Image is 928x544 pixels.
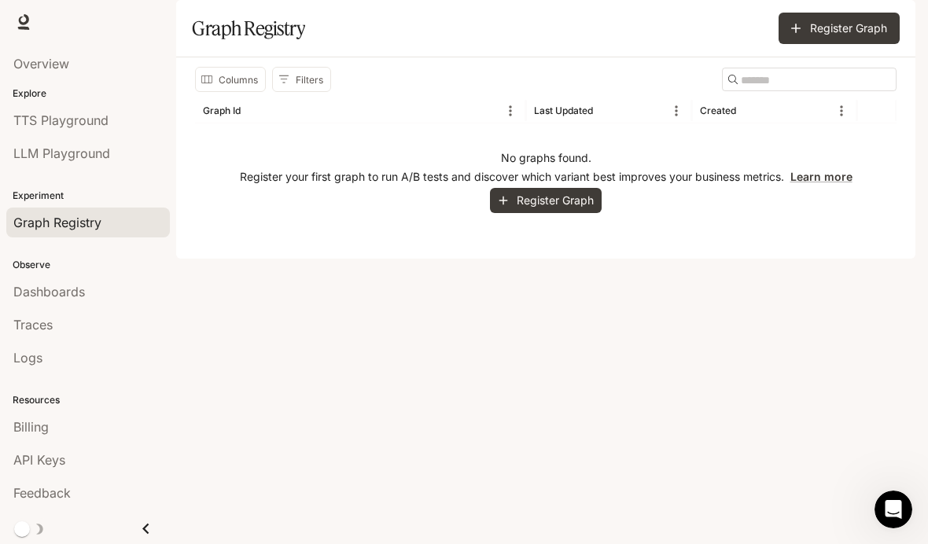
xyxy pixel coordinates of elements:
button: Register Graph [779,13,900,44]
button: Select columns [195,67,266,92]
button: Sort [738,99,761,123]
div: Graph Id [203,105,241,116]
a: Learn more [790,170,853,183]
p: No graphs found. [501,150,591,166]
h1: Graph Registry [192,13,305,44]
button: Menu [665,99,688,123]
button: Sort [595,99,618,123]
button: Sort [242,99,266,123]
button: Show filters [272,67,331,92]
iframe: Intercom live chat [875,491,912,528]
div: Last Updated [534,105,593,116]
button: Menu [830,99,853,123]
div: Created [700,105,736,116]
button: Menu [499,99,522,123]
div: Search [722,68,897,91]
button: Register Graph [490,188,602,214]
p: Register your first graph to run A/B tests and discover which variant best improves your business... [240,169,853,185]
